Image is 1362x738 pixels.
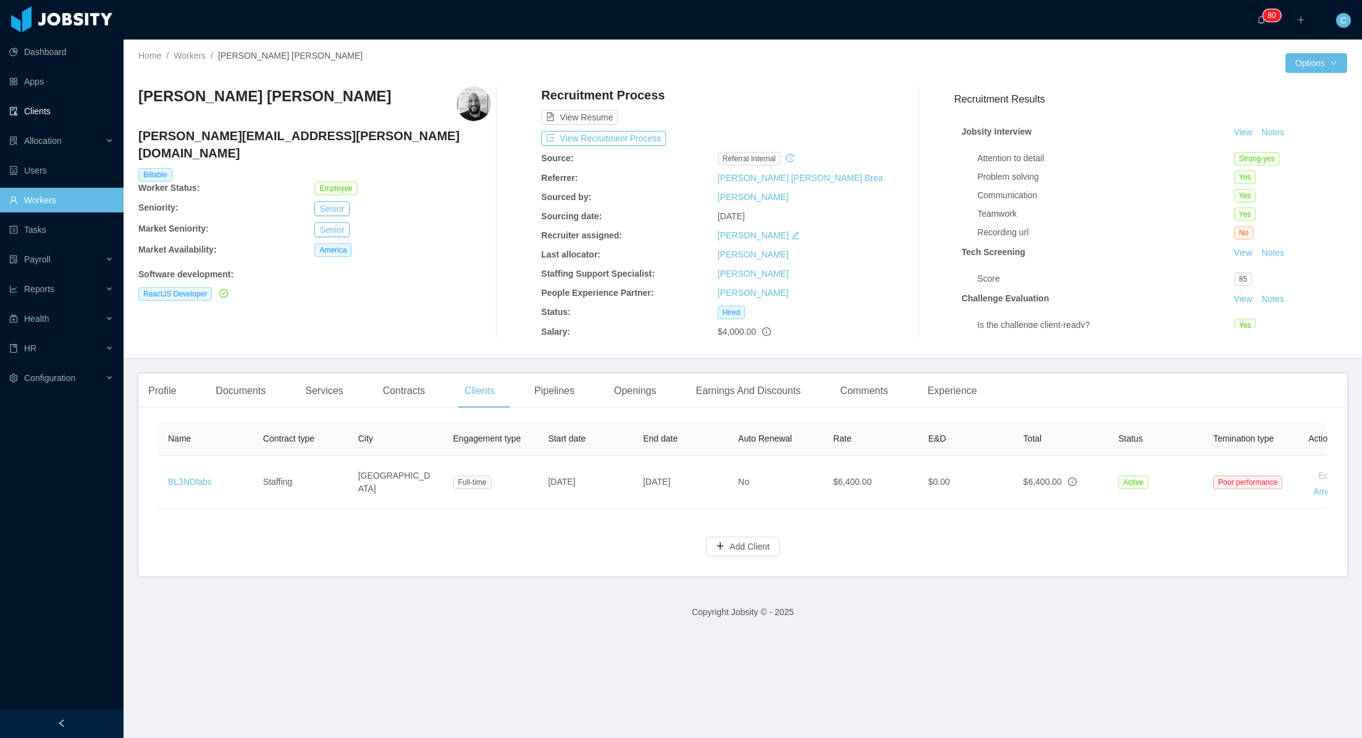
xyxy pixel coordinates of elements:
[138,127,491,162] h4: [PERSON_NAME][EMAIL_ADDRESS][PERSON_NAME][DOMAIN_NAME]
[348,456,443,509] td: [GEOGRAPHIC_DATA]
[718,152,781,166] span: Referral internal
[541,211,602,221] b: Sourcing date:
[9,40,114,64] a: icon: pie-chartDashboard
[786,154,794,162] i: icon: history
[217,288,228,298] a: icon: check-circle
[1234,170,1256,184] span: Yes
[686,374,810,408] div: Earnings And Discounts
[1234,152,1280,166] span: Strong-yes
[24,136,62,146] span: Allocation
[168,477,212,487] a: BL3NDlabs
[541,307,570,317] b: Status:
[455,374,505,408] div: Clients
[1068,477,1077,486] span: info-circle
[138,374,186,408] div: Profile
[138,86,391,106] h3: [PERSON_NAME] [PERSON_NAME]
[1229,127,1256,137] a: View
[211,51,213,61] span: /
[718,269,789,279] a: [PERSON_NAME]
[977,152,1234,165] div: Attention to detail
[9,69,114,94] a: icon: appstoreApps
[962,247,1025,257] strong: Tech Screening
[718,306,746,319] span: Hired
[962,293,1049,303] strong: Challenge Evaluation
[1229,294,1256,304] a: View
[728,456,823,509] td: No
[138,183,200,193] b: Worker Status:
[456,86,491,121] img: dc886a25-db61-45ca-837c-6a11c78d585c_66f30b69ce9d6-400w.png
[206,374,275,408] div: Documents
[954,91,1347,107] h3: Recruitment Results
[541,133,666,143] a: icon: exportView Recruitment Process
[762,327,771,336] span: info-circle
[548,477,575,487] span: [DATE]
[643,477,670,487] span: [DATE]
[1297,15,1305,24] i: icon: plus
[1256,292,1289,307] button: Notes
[718,192,789,202] a: [PERSON_NAME]
[541,269,655,279] b: Staffing Support Specialist:
[453,476,492,489] span: Full-time
[524,374,584,408] div: Pipelines
[541,327,570,337] b: Salary:
[295,374,353,408] div: Services
[24,373,75,383] span: Configuration
[1213,434,1274,443] span: Temination type
[1256,246,1289,261] button: Notes
[24,254,51,264] span: Payroll
[541,131,666,146] button: icon: exportView Recruitment Process
[977,319,1234,332] div: Is the challenge client-ready?
[9,99,114,124] a: icon: auditClients
[833,434,852,443] span: Rate
[174,51,206,61] a: Workers
[373,374,435,408] div: Contracts
[24,314,49,324] span: Health
[962,127,1032,136] strong: Jobsity Interview
[977,170,1234,183] div: Problem solving
[541,288,654,298] b: People Experience Partner:
[830,374,897,408] div: Comments
[643,434,678,443] span: End date
[1118,476,1148,489] span: Active
[718,230,789,240] a: [PERSON_NAME]
[314,222,349,237] button: Senior
[9,255,18,264] i: icon: file-protect
[1234,226,1253,240] span: No
[218,51,363,61] span: [PERSON_NAME] [PERSON_NAME]
[1234,272,1252,286] span: 85
[1234,208,1256,221] span: Yes
[9,136,18,145] i: icon: solution
[314,182,357,195] span: Employee
[138,51,161,61] a: Home
[718,173,883,183] a: [PERSON_NAME] [PERSON_NAME] Brea
[791,231,800,240] i: icon: edit
[138,245,217,254] b: Market Availability:
[166,51,169,61] span: /
[138,168,172,182] span: Billable
[718,327,756,337] span: $4,000.00
[9,344,18,353] i: icon: book
[138,203,179,212] b: Seniority:
[548,434,586,443] span: Start date
[453,434,521,443] span: Engagement type
[1263,9,1280,22] sup: 80
[928,434,946,443] span: E&D
[219,289,228,298] i: icon: check-circle
[541,110,618,125] button: icon: file-textView Resume
[1234,319,1256,332] span: Yes
[928,477,950,487] span: $0.00
[138,224,209,233] b: Market Seniority:
[1256,125,1289,140] button: Notes
[1024,477,1062,487] span: $6,400.00
[1340,13,1347,28] span: C
[1024,434,1042,443] span: Total
[541,173,578,183] b: Referrer:
[718,249,789,259] a: [PERSON_NAME]
[314,201,349,216] button: Senior
[138,269,233,279] b: Software development :
[718,288,789,298] a: [PERSON_NAME]
[977,208,1234,220] div: Teamwork
[1272,9,1276,22] p: 0
[1229,248,1256,258] a: View
[9,188,114,212] a: icon: userWorkers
